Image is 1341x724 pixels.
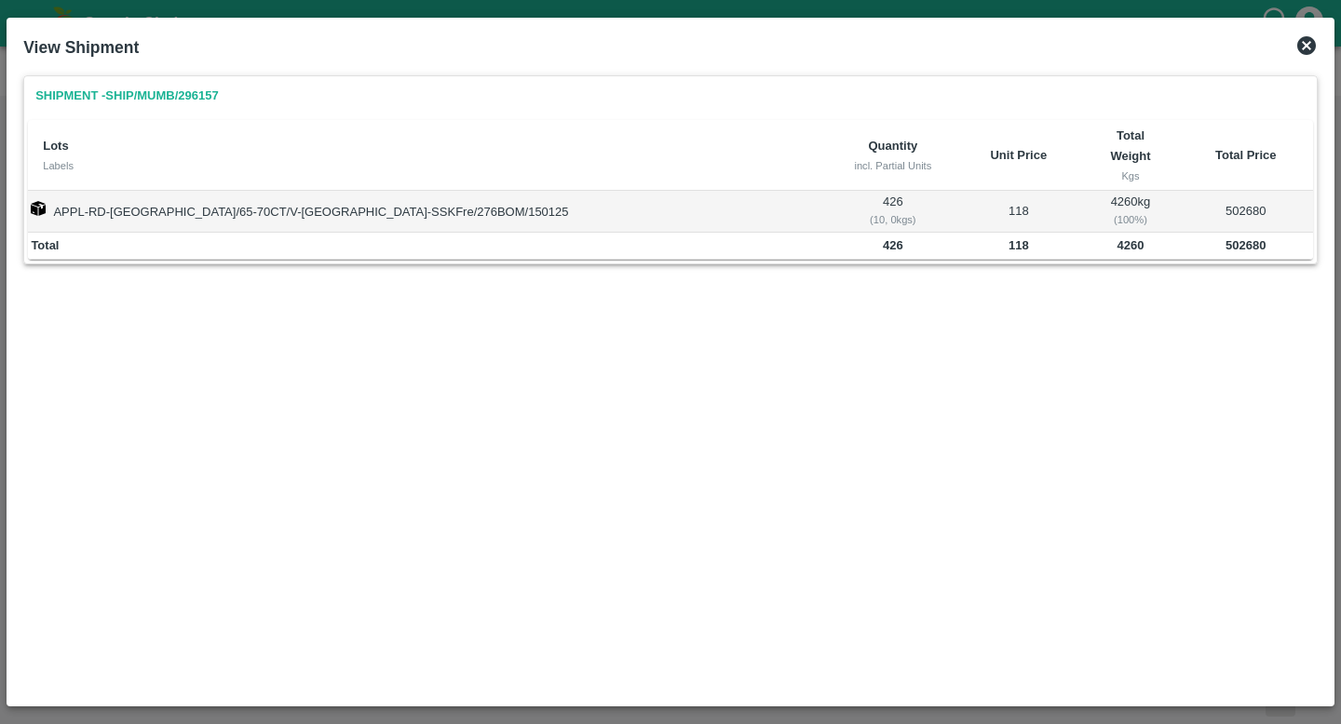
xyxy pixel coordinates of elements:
b: Total Weight [1110,128,1150,163]
td: 502680 [1179,191,1313,232]
b: Total [31,238,59,252]
b: Total Price [1215,148,1277,162]
b: 118 [1009,238,1029,252]
b: 426 [883,238,903,252]
b: Lots [43,139,68,153]
div: incl. Partial Units [846,157,940,174]
div: Labels [43,157,816,174]
img: box [31,201,46,216]
td: 426 [831,191,955,232]
b: View Shipment [23,38,139,57]
div: ( 100 %) [1085,211,1175,228]
b: 4260 [1117,238,1145,252]
td: APPL-RD-[GEOGRAPHIC_DATA]/65-70CT/V-[GEOGRAPHIC_DATA]-SSKFre/276BOM/150125 [28,191,831,232]
b: Quantity [868,139,917,153]
div: Kgs [1097,168,1163,184]
b: 502680 [1226,238,1266,252]
div: ( 10, 0 kgs) [834,211,953,228]
td: 4260 kg [1082,191,1178,232]
b: Unit Price [990,148,1047,162]
td: 118 [955,191,1082,232]
a: Shipment -SHIP/MUMB/296157 [28,80,226,113]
